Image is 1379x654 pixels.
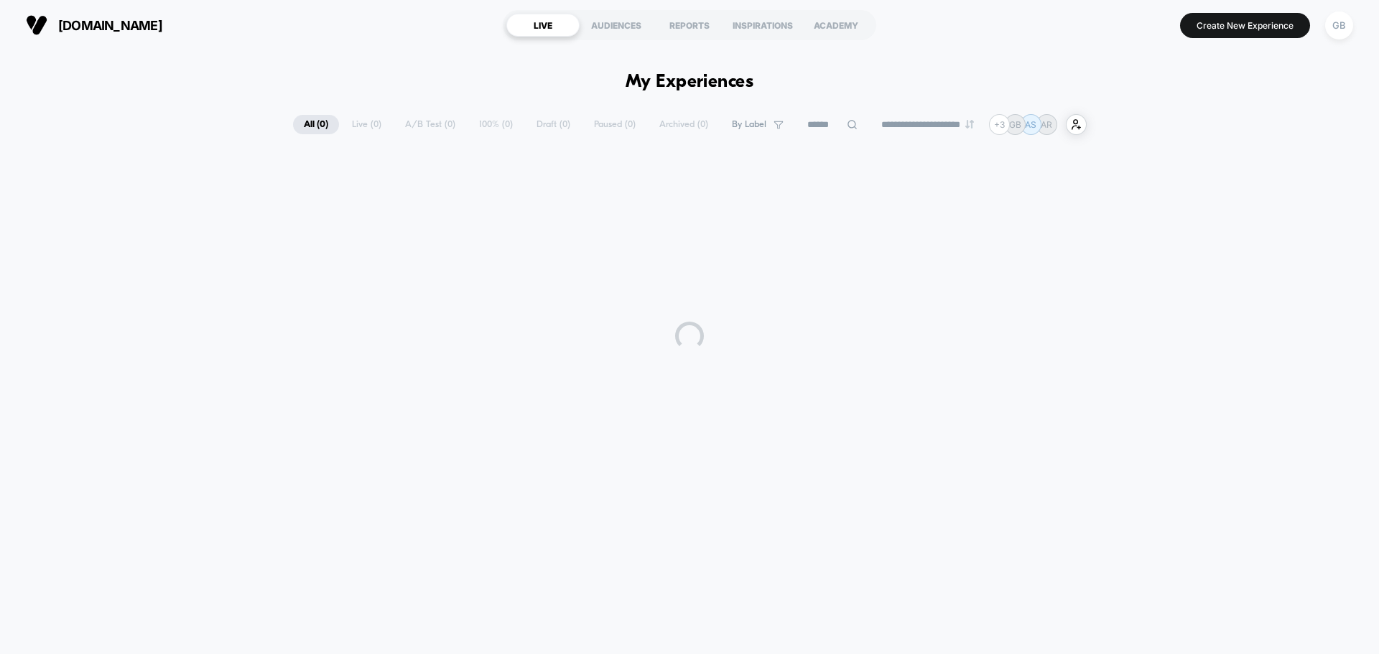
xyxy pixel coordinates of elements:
img: Visually logo [26,14,47,36]
div: ACADEMY [799,14,873,37]
span: By Label [732,119,766,130]
h1: My Experiences [626,72,754,93]
div: REPORTS [653,14,726,37]
button: [DOMAIN_NAME] [22,14,167,37]
button: GB [1321,11,1357,40]
span: [DOMAIN_NAME] [58,18,162,33]
div: GB [1325,11,1353,39]
span: All ( 0 ) [293,115,339,134]
p: AR [1041,119,1052,130]
p: GB [1009,119,1021,130]
p: AS [1025,119,1036,130]
div: LIVE [506,14,580,37]
button: Create New Experience [1180,13,1310,38]
div: + 3 [989,114,1010,135]
div: INSPIRATIONS [726,14,799,37]
img: end [965,120,974,129]
div: AUDIENCES [580,14,653,37]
